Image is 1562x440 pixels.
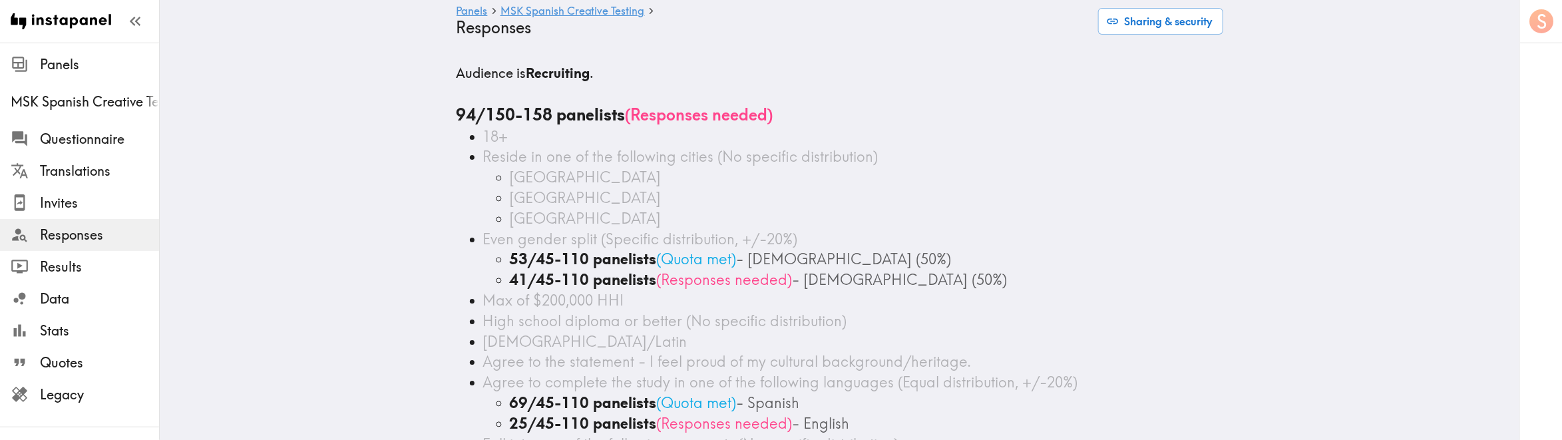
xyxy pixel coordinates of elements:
[483,127,508,146] span: 18+
[40,353,159,372] span: Quotes
[657,414,793,433] span: ( Responses needed )
[510,168,662,186] span: [GEOGRAPHIC_DATA]
[510,270,657,289] b: 41/45-110 panelists
[457,18,1087,37] h4: Responses
[457,105,626,124] b: 94/150-158 panelists
[40,226,159,244] span: Responses
[737,250,952,268] span: - [DEMOGRAPHIC_DATA] (50%)
[793,414,850,433] span: - English
[483,312,847,330] span: High school diploma or better (No specific distribution)
[483,291,624,310] span: Max of $200,000 HHI
[657,250,737,268] span: ( Quota met )
[526,65,590,81] b: Recruiting
[510,414,657,433] b: 25/45-110 panelists
[793,270,1008,289] span: - [DEMOGRAPHIC_DATA] (50%)
[457,64,1223,83] h5: Audience is .
[483,373,1078,391] span: Agree to complete the study in one of the following languages (Equal distribution, +/-20%)
[510,250,657,268] b: 53/45-110 panelists
[657,393,737,412] span: ( Quota met )
[40,290,159,308] span: Data
[737,393,800,412] span: - Spanish
[657,270,793,289] span: ( Responses needed )
[40,322,159,340] span: Stats
[1537,10,1547,33] span: S
[483,147,879,166] span: Reside in one of the following cities (No specific distribution)
[483,352,972,371] span: Agree to the statement - I feel proud of my cultural background/heritage.
[1528,8,1555,35] button: S
[40,194,159,212] span: Invites
[510,188,662,207] span: [GEOGRAPHIC_DATA]
[1098,8,1223,35] button: Sharing & security
[483,230,798,248] span: Even gender split (Specific distribution, +/-20%)
[40,130,159,148] span: Questionnaire
[510,209,662,228] span: [GEOGRAPHIC_DATA]
[500,5,645,18] a: MSK Spanish Creative Testing
[40,385,159,404] span: Legacy
[483,332,687,351] span: [DEMOGRAPHIC_DATA]/Latin
[40,162,159,180] span: Translations
[11,93,159,111] span: MSK Spanish Creative Testing
[40,258,159,276] span: Results
[510,393,657,412] b: 69/45-110 panelists
[457,5,488,18] a: Panels
[626,105,773,124] span: ( Responses needed )
[40,55,159,74] span: Panels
